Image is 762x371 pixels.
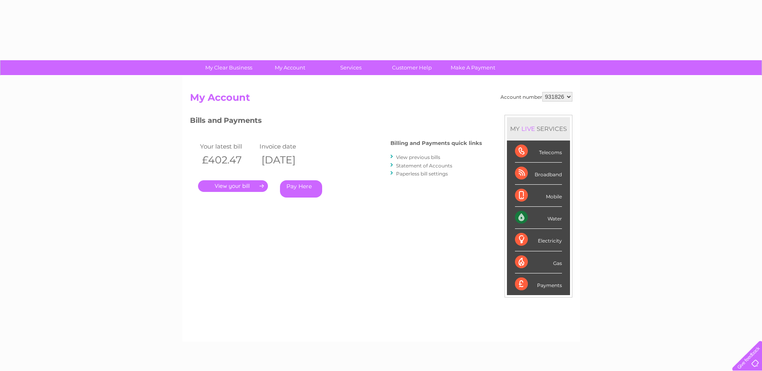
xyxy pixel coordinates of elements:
[379,60,445,75] a: Customer Help
[515,163,562,185] div: Broadband
[396,163,452,169] a: Statement of Accounts
[198,152,258,168] th: £402.47
[198,141,258,152] td: Your latest bill
[440,60,506,75] a: Make A Payment
[390,140,482,146] h4: Billing and Payments quick links
[507,117,570,140] div: MY SERVICES
[501,92,572,102] div: Account number
[396,154,440,160] a: View previous bills
[515,273,562,295] div: Payments
[515,229,562,251] div: Electricity
[257,60,323,75] a: My Account
[396,171,448,177] a: Paperless bill settings
[280,180,322,198] a: Pay Here
[196,60,262,75] a: My Clear Business
[520,125,537,132] div: LIVE
[515,207,562,229] div: Water
[190,115,482,129] h3: Bills and Payments
[257,152,317,168] th: [DATE]
[198,180,268,192] a: .
[515,141,562,163] div: Telecoms
[257,141,317,152] td: Invoice date
[318,60,384,75] a: Services
[515,185,562,207] div: Mobile
[190,92,572,107] h2: My Account
[515,251,562,273] div: Gas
